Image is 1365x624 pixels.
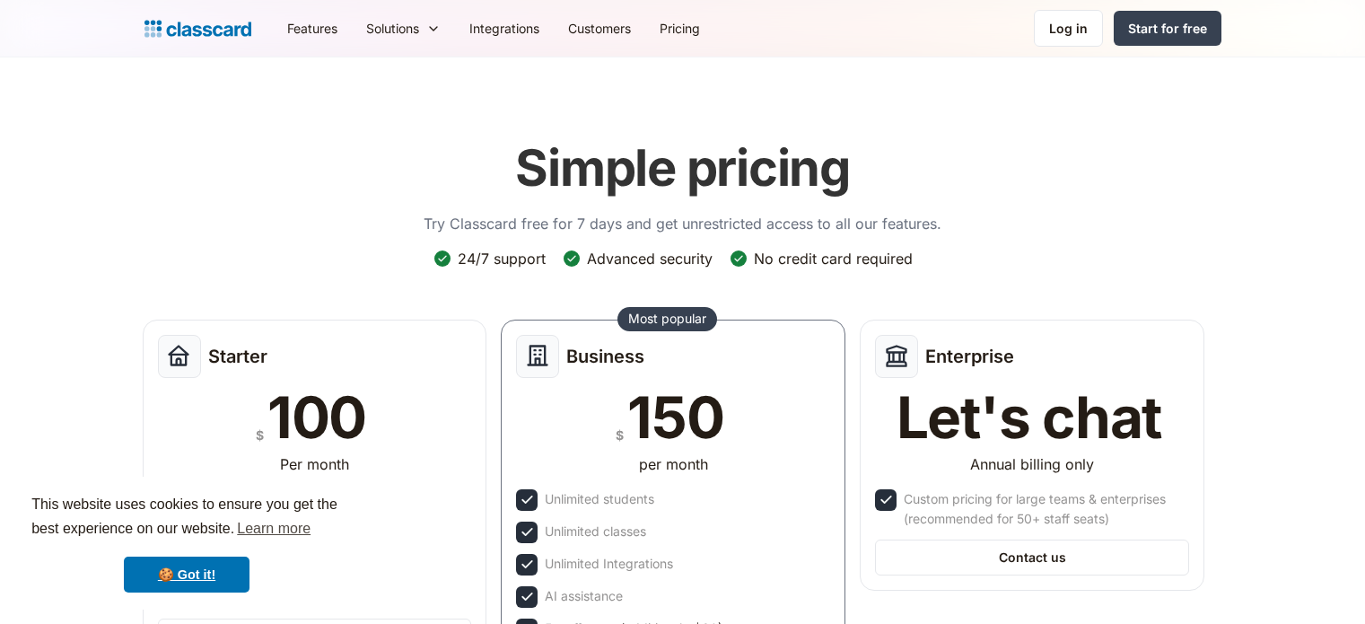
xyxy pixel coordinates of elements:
[627,389,723,446] div: 150
[897,389,1162,446] div: Let's chat
[925,346,1014,367] h2: Enterprise
[31,494,342,542] span: This website uses cookies to ensure you get the best experience on our website.
[208,346,267,367] h2: Starter
[545,586,623,606] div: AI assistance
[566,346,644,367] h2: Business
[234,515,313,542] a: learn more about cookies
[515,138,850,198] h1: Simple pricing
[124,557,249,593] a: dismiss cookie message
[424,213,941,234] p: Try Classcard free for 7 days and get unrestricted access to all our features.
[616,424,624,446] div: $
[628,310,706,328] div: Most popular
[1034,10,1103,47] a: Log in
[645,8,714,48] a: Pricing
[1114,11,1221,46] a: Start for free
[587,249,713,268] div: Advanced security
[144,16,251,41] a: Logo
[639,453,708,475] div: per month
[545,522,646,541] div: Unlimited classes
[256,424,264,446] div: $
[970,453,1094,475] div: Annual billing only
[366,19,419,38] div: Solutions
[875,540,1189,576] a: Contact us
[14,477,359,610] div: cookieconsent
[754,249,913,268] div: No credit card required
[455,8,554,48] a: Integrations
[280,453,349,475] div: Per month
[352,8,455,48] div: Solutions
[545,554,673,574] div: Unlimited Integrations
[554,8,645,48] a: Customers
[267,389,366,446] div: 100
[904,489,1186,529] div: Custom pricing for large teams & enterprises (recommended for 50+ staff seats)
[545,489,654,509] div: Unlimited students
[458,249,546,268] div: 24/7 support
[1128,19,1207,38] div: Start for free
[273,8,352,48] a: Features
[1049,19,1088,38] div: Log in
